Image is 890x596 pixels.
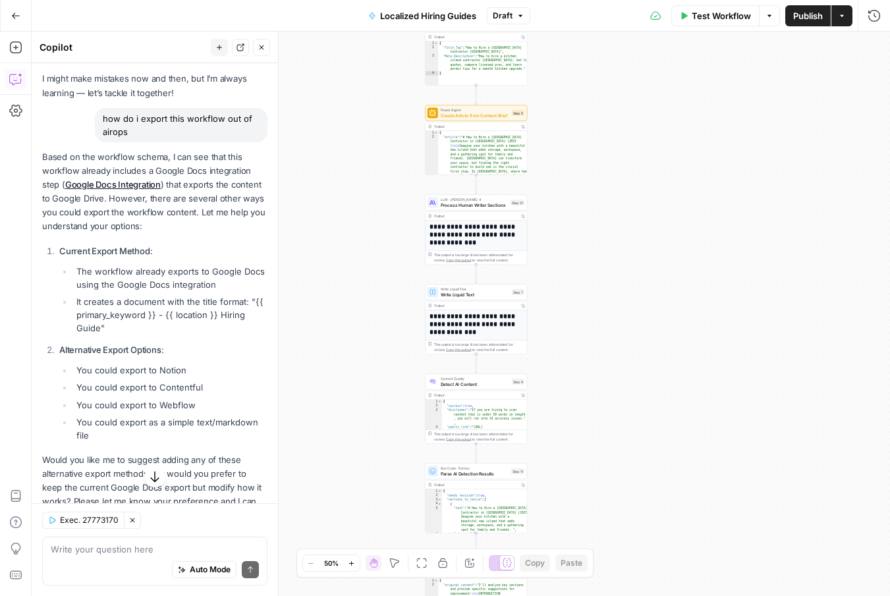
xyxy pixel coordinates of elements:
[512,379,524,385] div: Step 9
[441,112,509,119] span: Create Article from Content Brief
[430,379,436,385] img: 0h7jksvol0o4df2od7a04ivbg1s0
[73,364,267,377] li: You could export to Notion
[434,393,517,398] div: Output
[95,108,267,142] div: how do i export this workflow out of airops
[426,54,439,71] div: 3
[434,34,517,40] div: Output
[441,376,509,381] span: Content Quality
[475,444,477,463] g: Edge from step_9 to step_11
[434,431,524,442] div: This output is too large & has been abbreviated for review. to view the full content.
[426,425,442,434] div: 4
[692,9,751,22] span: Test Workflow
[438,498,442,502] span: Toggle code folding, rows 3 through 209
[441,291,509,298] span: Write Liquid Text
[426,489,442,494] div: 1
[561,557,582,569] span: Paste
[438,502,442,506] span: Toggle code folding, rows 4 through 8
[475,175,477,194] g: Edge from step_5 to step_21
[426,579,439,583] div: 1
[426,404,442,408] div: 2
[446,437,471,441] span: Copy the output
[190,564,231,576] span: Auto Mode
[434,482,517,487] div: Output
[441,202,508,208] span: Process Human Writer Sections
[73,265,267,291] li: The workflow already exports to Google Docs using the Google Docs integration
[434,213,517,219] div: Output
[426,532,442,537] div: 6
[525,557,545,569] span: Copy
[380,9,476,22] span: Localized Hiring Guides
[360,5,484,26] button: Localized Hiring Guides
[425,105,527,175] div: Power AgentCreate Article from Content BriefStep 5Output{ "Article":"# How to Hire a [GEOGRAPHIC_...
[446,258,471,262] span: Copy the output
[434,124,517,129] div: Output
[441,466,509,471] span: Run Code · Python
[73,416,267,442] li: You could export as a simple text/markdown file
[512,110,524,116] div: Step 5
[42,72,267,99] p: I might make mistakes now and then, but I’m always learning — let’s tackle it together!
[475,533,477,553] g: Edge from step_11 to step_12
[59,343,267,357] p: :
[426,131,439,136] div: 1
[42,512,124,529] button: Exec. 27773170
[42,453,267,523] p: Would you like me to suggest adding any of these alternative export methods? Or would you prefer ...
[493,10,513,22] span: Draft
[434,342,524,352] div: This output is too large & has been abbreviated for review. to view the full content.
[441,286,509,292] span: Write Liquid Text
[426,71,439,76] div: 4
[434,252,524,263] div: This output is too large & has been abbreviated for review. to view the full content.
[512,289,524,295] div: Step 7
[520,555,550,572] button: Copy
[793,9,823,22] span: Publish
[426,502,442,506] div: 4
[441,197,508,202] span: LLM · [PERSON_NAME] 4
[426,498,442,502] div: 3
[785,5,831,26] button: Publish
[487,7,530,24] button: Draft
[172,561,236,578] button: Auto Mode
[73,295,267,335] li: It creates a document with the title format: "{{ primary_keyword }} - {{ location }} Hiring Guide"
[511,468,524,474] div: Step 11
[425,374,527,444] div: Content QualityDetect AI ContentStep 9Output{ "success":true, "disclaimer":"If you are trying to ...
[438,400,442,404] span: Toggle code folding, rows 1 through 376
[441,470,509,477] span: Parse AI Detection Results
[59,344,161,355] strong: Alternative Export Options
[60,514,119,526] span: Exec. 27773170
[425,16,527,86] div: Output{ "Title_Tag":"How to Hire a [GEOGRAPHIC_DATA] Contractor [GEOGRAPHIC_DATA]", "Meta_Descrip...
[446,348,471,352] span: Copy the output
[434,303,517,308] div: Output
[475,354,477,373] g: Edge from step_7 to step_9
[324,558,339,568] span: 50%
[73,398,267,412] li: You could export to Webflow
[434,131,438,136] span: Toggle code folding, rows 1 through 3
[426,45,439,54] div: 2
[65,179,161,190] a: Google Docs Integration
[555,555,588,572] button: Paste
[426,400,442,404] div: 1
[425,464,527,533] div: Run Code · PythonParse AI Detection ResultsStep 11Output{ "needs_revision":true, "sections_to_rev...
[441,381,509,387] span: Detect AI Content
[511,200,524,205] div: Step 21
[671,5,759,26] button: Test Workflow
[434,41,438,46] span: Toggle code folding, rows 1 through 4
[73,381,267,394] li: You could export to Contentful
[426,41,439,46] div: 1
[441,107,509,113] span: Power Agent
[59,246,150,256] strong: Current Export Method
[475,86,477,105] g: Edge from step_6 to step_5
[426,493,442,498] div: 2
[434,579,438,583] span: Toggle code folding, rows 1 through 3
[426,408,442,425] div: 3
[475,265,477,284] g: Edge from step_21 to step_7
[40,41,207,54] div: Copilot
[426,506,442,532] div: 5
[59,244,267,258] p: :
[42,150,267,234] p: Based on the workflow schema, I can see that this workflow already includes a Google Docs integra...
[438,489,442,494] span: Toggle code folding, rows 1 through 212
